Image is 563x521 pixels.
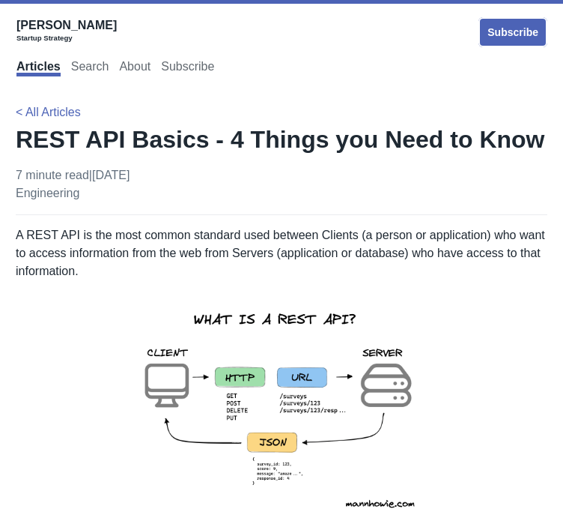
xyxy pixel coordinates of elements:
a: < All Articles [16,106,81,118]
span: [PERSON_NAME] [16,19,117,31]
a: Subscribe [478,17,547,47]
a: About [119,60,150,76]
a: Subscribe [161,60,214,76]
a: Articles [16,60,61,76]
p: A REST API is the most common standard used between Clients (a person or application) who want to... [16,226,547,280]
a: Search [71,60,109,76]
p: 7 minute read | [DATE] [16,166,130,202]
h1: REST API Basics - 4 Things you Need to Know [16,124,547,154]
a: [PERSON_NAME]Startup Strategy [16,15,117,43]
div: Startup Strategy [16,34,117,43]
a: engineering [16,187,79,199]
